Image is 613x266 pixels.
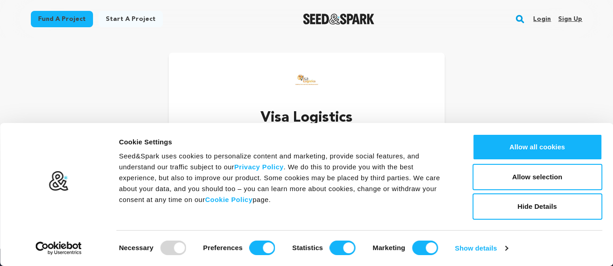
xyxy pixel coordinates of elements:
[373,244,405,251] strong: Marketing
[303,14,374,25] img: Seed&Spark Logo Dark Mode
[234,163,284,171] a: Privacy Policy
[260,107,353,129] p: Visa Logistics
[19,241,98,255] a: Usercentrics Cookiebot - opens in a new window
[119,151,452,205] div: Seed&Spark uses cookies to personalize content and marketing, provide social features, and unders...
[533,12,551,26] a: Login
[472,134,602,160] button: Allow all cookies
[98,11,163,27] a: Start a project
[119,244,153,251] strong: Necessary
[303,14,374,25] a: Seed&Spark Homepage
[472,164,602,190] button: Allow selection
[292,244,323,251] strong: Statistics
[31,11,93,27] a: Fund a project
[49,171,69,192] img: logo
[558,12,582,26] a: Sign up
[203,244,243,251] strong: Preferences
[472,193,602,220] button: Hide Details
[289,62,325,98] img: https://seedandspark-static.s3.us-east-2.amazonaws.com/images/User/002/322/211/medium/a846f050997...
[205,196,253,203] a: Cookie Policy
[119,137,452,148] div: Cookie Settings
[455,241,508,255] a: Show details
